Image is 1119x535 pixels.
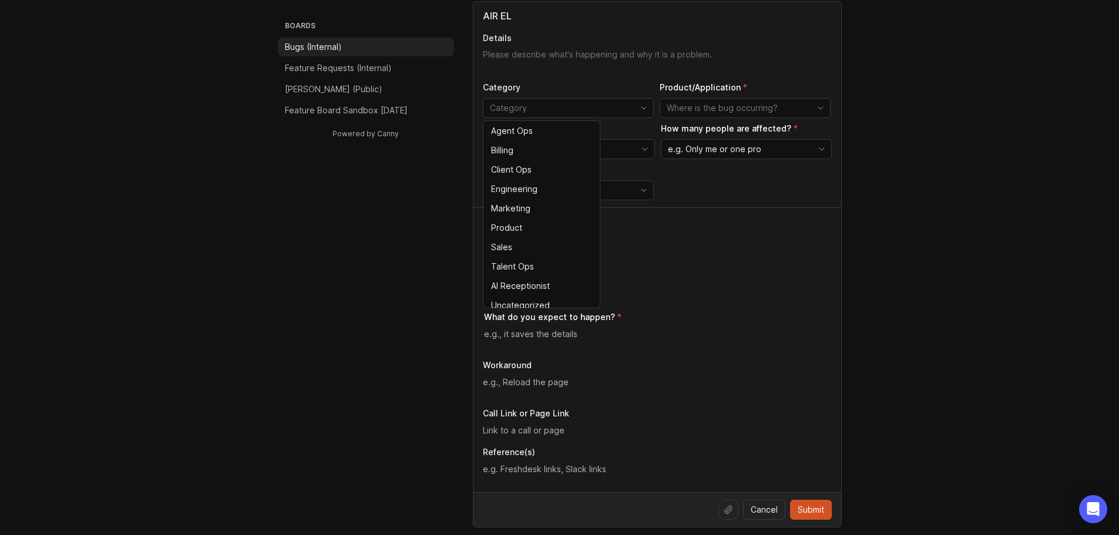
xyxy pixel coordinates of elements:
div: Marketing [491,202,530,215]
p: Feature Board Sandbox [DATE] [285,105,408,116]
p: Workaround [483,359,832,371]
svg: toggle icon [636,144,654,154]
p: Call Link or Page Link [483,408,832,419]
p: What do you expect to happen? [484,311,615,323]
div: AI Receptionist [491,280,550,292]
div: Product [491,221,522,234]
span: Cancel [751,504,778,516]
button: Cancel [743,500,785,520]
a: Feature Board Sandbox [DATE] [278,101,454,120]
textarea: Details [483,49,832,72]
svg: toggle icon [634,103,653,113]
div: toggle menu [483,98,654,118]
input: Where is the bug occurring? [667,102,810,115]
button: Submit [790,500,832,520]
svg: toggle icon [634,186,653,195]
p: Feature Requests (Internal) [285,62,392,74]
div: Uncategorized [491,299,550,312]
div: Billing [491,144,513,157]
div: Open Intercom Messenger [1079,495,1107,523]
input: Category [490,102,633,115]
p: Reference(s) [483,446,832,458]
a: [PERSON_NAME] (Public) [278,80,454,99]
div: Engineering [491,183,537,196]
input: Link to a call or page [483,424,832,437]
input: Title [483,9,832,23]
h3: Boards [283,19,454,35]
span: e.g. Only me or one pro [668,143,761,156]
div: toggle menu [660,98,831,118]
svg: toggle icon [812,144,831,154]
p: Category [483,82,654,93]
div: Sales [491,241,512,254]
p: How many people are affected? [661,123,832,134]
p: Bugs (Internal) [285,41,342,53]
div: Talent Ops [491,260,534,273]
a: Feature Requests (Internal) [278,59,454,78]
span: Submit [798,504,824,516]
a: Powered by Canny [331,127,401,140]
div: Agent Ops [491,125,533,137]
div: Client Ops [491,163,532,176]
p: Product/Application [660,82,831,93]
a: Bugs (Internal) [278,38,454,56]
svg: toggle icon [811,103,830,113]
div: toggle menu [661,139,832,159]
p: Details [483,32,832,44]
p: [PERSON_NAME] (Public) [285,83,382,95]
